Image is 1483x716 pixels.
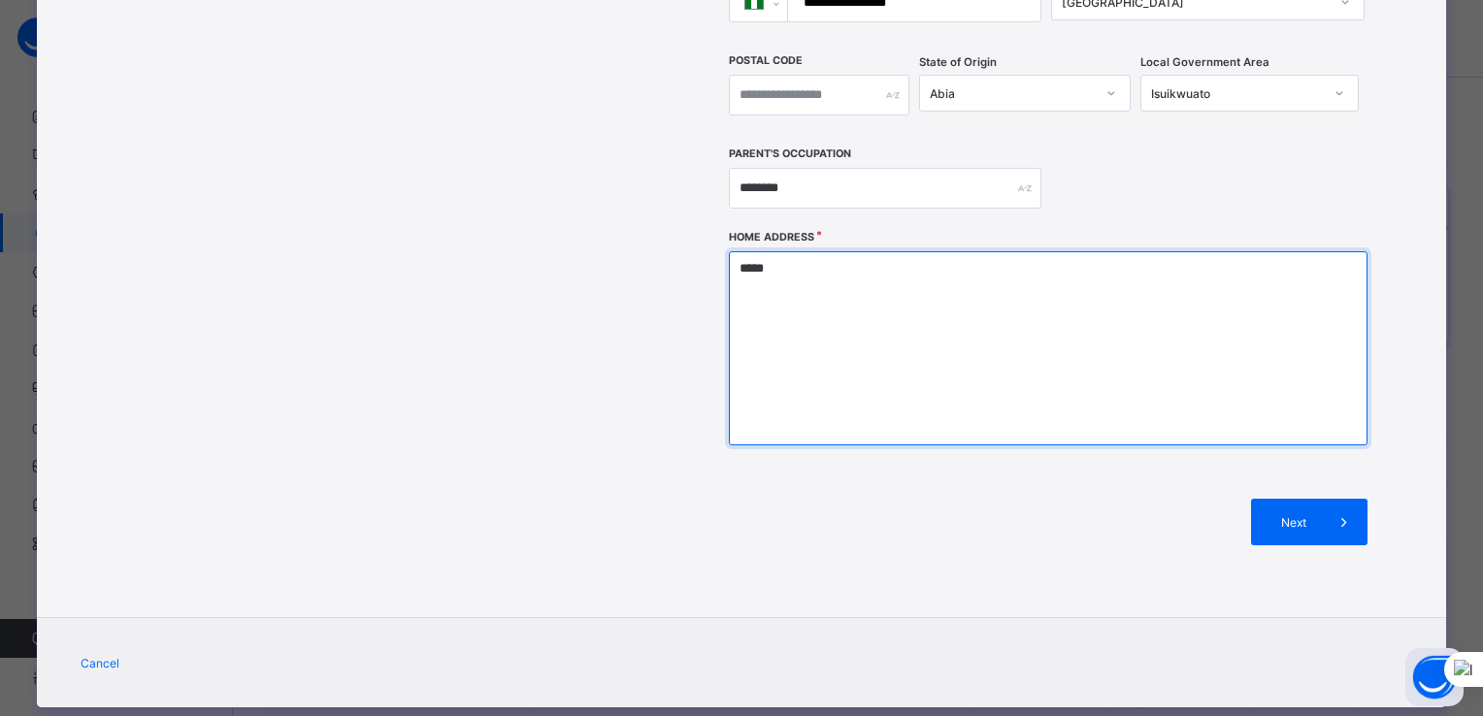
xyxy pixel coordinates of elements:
[930,86,1095,101] div: Abia
[1405,648,1464,706] button: Open asap
[729,54,803,67] label: Postal Code
[81,656,119,670] span: Cancel
[919,55,997,69] span: State of Origin
[1140,55,1269,69] span: Local Government Area
[729,147,851,160] label: Parent's Occupation
[729,231,814,244] label: Home Address
[1151,86,1323,101] div: Isuikwuato
[1266,515,1321,530] span: Next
